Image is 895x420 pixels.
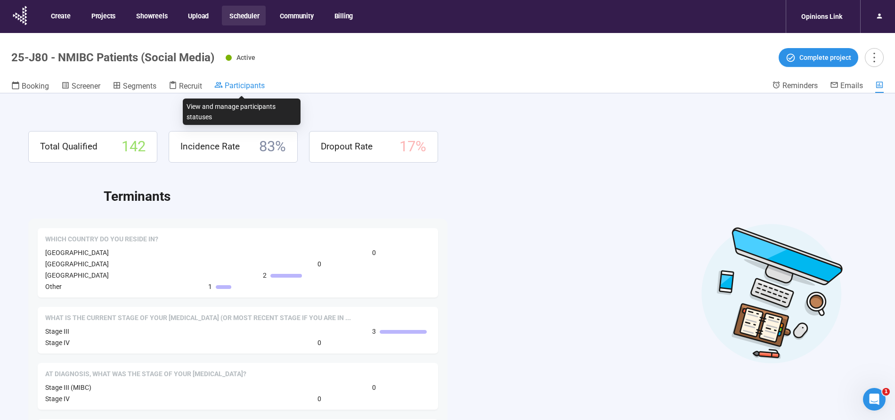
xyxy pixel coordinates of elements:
a: Screener [61,81,100,93]
span: Screener [72,82,100,91]
a: Recruit [169,81,202,93]
div: View and manage participants statuses [183,99,301,125]
button: Community [272,6,320,25]
a: Booking [11,81,49,93]
span: 0 [317,338,321,348]
a: Participants [214,81,265,92]
span: Active [236,54,255,61]
span: 0 [372,382,376,393]
button: Create [43,6,77,25]
span: Total Qualified [40,140,98,154]
div: Opinions Link [796,8,848,25]
span: Stage III [45,328,69,335]
button: Scheduler [222,6,266,25]
span: Other [45,283,62,290]
span: 1 [882,388,890,395]
span: 1 [208,281,212,292]
iframe: Intercom live chat [863,388,886,411]
a: Reminders [772,81,818,92]
span: Reminders [782,81,818,90]
img: Desktop work notes [701,222,843,364]
span: Dropout Rate [321,140,373,154]
span: Which country do you reside in? [45,235,158,244]
a: Emails [830,81,863,92]
span: Stage III (MIBC) [45,384,91,391]
span: Complete project [799,52,851,63]
span: At diagnosis, what was the stage of your bladder cancer? [45,370,246,379]
span: 0 [317,394,321,404]
button: Upload [180,6,215,25]
span: Stage IV [45,395,70,403]
a: Segments [113,81,156,93]
span: Booking [22,82,49,91]
h2: Terminants [104,186,867,207]
span: 0 [372,247,376,258]
h1: 25-J80 - NMIBC Patients (Social Media) [11,51,214,64]
span: 2 [263,270,267,280]
span: 142 [122,135,146,158]
button: Projects [84,6,122,25]
span: 17 % [399,135,426,158]
span: What is the current stage of your bladder cancer (or most recent stage if you are in remission)? [45,313,351,323]
span: Incidence Rate [180,140,240,154]
span: Participants [225,81,265,90]
span: Recruit [179,82,202,91]
span: Emails [840,81,863,90]
button: Showreels [129,6,174,25]
span: Stage IV [45,339,70,346]
span: 3 [372,326,376,337]
span: [GEOGRAPHIC_DATA] [45,272,109,279]
span: Segments [123,82,156,91]
span: [GEOGRAPHIC_DATA] [45,249,109,256]
span: 0 [317,259,321,269]
span: 83 % [259,135,286,158]
button: Billing [327,6,360,25]
span: more [868,51,880,64]
span: [GEOGRAPHIC_DATA] [45,260,109,268]
button: more [865,48,884,67]
button: Complete project [779,48,858,67]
